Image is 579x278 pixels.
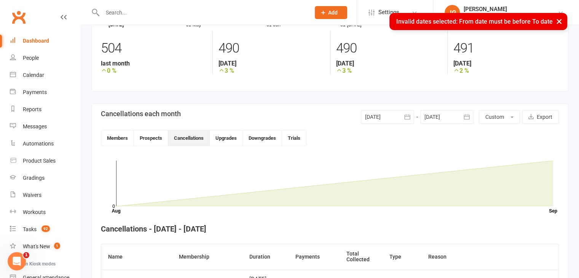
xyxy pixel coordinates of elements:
[101,130,134,146] button: Members
[340,244,383,270] th: Total Collected
[453,67,559,74] strong: 2 %
[10,101,80,118] a: Reports
[101,60,207,67] strong: last month
[23,209,46,215] div: Workouts
[10,204,80,221] a: Workouts
[10,84,80,101] a: Payments
[101,110,181,118] h3: Cancellations each month
[464,13,558,19] div: Black Belt Martial Arts [PERSON_NAME]
[464,6,558,13] div: [PERSON_NAME]
[421,244,558,270] th: Reason
[23,252,29,258] span: 1
[10,32,80,50] a: Dashboard
[336,67,442,74] strong: 3 %
[23,123,47,129] div: Messages
[9,8,28,27] a: Clubworx
[210,130,243,146] button: Upgrades
[336,60,442,67] strong: [DATE]
[522,110,559,124] button: Export
[243,130,282,146] button: Downgrades
[23,72,44,78] div: Calendar
[23,106,41,112] div: Reports
[445,5,460,20] div: JG
[101,37,207,60] div: 504
[23,141,54,147] div: Automations
[289,244,340,270] th: Payments
[23,175,45,181] div: Gradings
[23,226,37,232] div: Tasks
[378,4,399,21] span: Settings
[10,238,80,255] a: What's New1
[172,244,242,270] th: Membership
[100,7,305,18] input: Search...
[41,225,50,232] span: 92
[23,243,50,249] div: What's New
[336,37,442,60] div: 490
[315,6,347,19] button: Add
[282,130,306,146] button: Trials
[383,244,421,270] th: Type
[453,37,559,60] div: 491
[479,110,520,124] button: Custom
[10,67,80,84] a: Calendar
[10,118,80,135] a: Messages
[453,60,559,67] strong: [DATE]
[101,67,207,74] strong: 0 %
[242,244,289,270] th: Duration
[101,244,172,270] th: Name
[10,169,80,187] a: Gradings
[10,221,80,238] a: Tasks 92
[101,225,559,233] h4: Cancellations - [DATE] - [DATE]
[219,67,324,74] strong: 3 %
[54,243,60,249] span: 1
[328,10,338,16] span: Add
[10,135,80,152] a: Automations
[219,37,324,60] div: 490
[552,13,566,29] button: ×
[485,114,504,120] span: Custom
[134,130,168,146] button: Prospects
[23,158,56,164] div: Product Sales
[168,130,210,146] button: Cancellations
[10,187,80,204] a: Waivers
[8,252,26,270] iframe: Intercom live chat
[10,152,80,169] a: Product Sales
[23,89,47,95] div: Payments
[23,55,39,61] div: People
[23,192,41,198] div: Waivers
[389,13,567,30] div: Invalid dates selected: From date must be before To date
[10,50,80,67] a: People
[219,60,324,67] strong: [DATE]
[23,38,49,44] div: Dashboard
